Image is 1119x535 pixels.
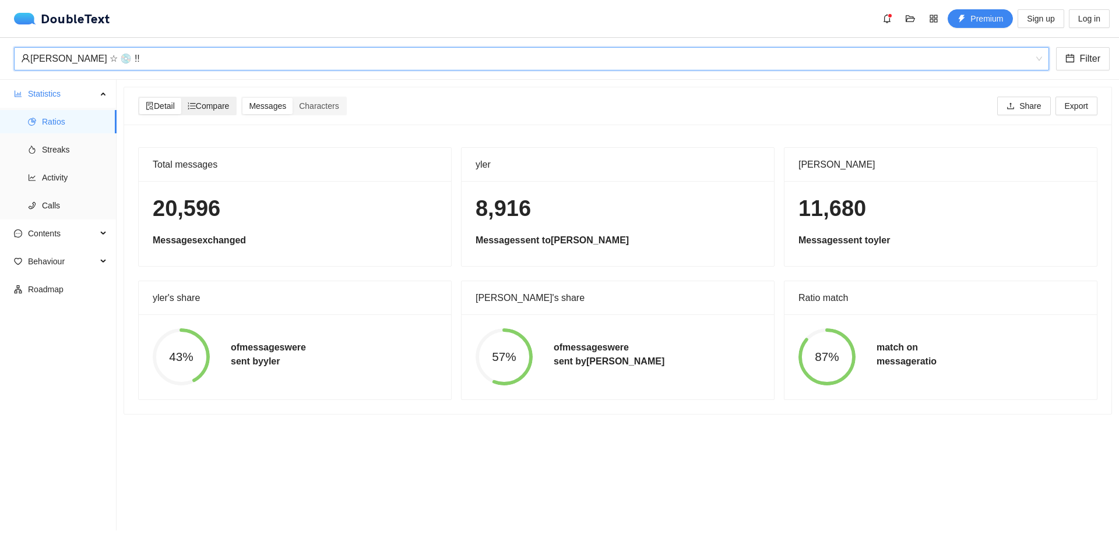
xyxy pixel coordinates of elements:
img: logo [14,13,41,24]
span: thunderbolt [958,15,966,24]
span: Detail [146,101,175,111]
span: Statistics [28,82,97,105]
span: Sign up [1027,12,1054,25]
div: yler's share [153,281,437,314]
div: [PERSON_NAME]'s share [476,281,760,314]
span: appstore [925,14,942,23]
span: fire [28,146,36,154]
span: bell [878,14,896,23]
span: Log in [1078,12,1100,25]
h5: Messages sent to yler [798,233,1083,247]
h5: Messages sent to [PERSON_NAME] [476,233,760,247]
button: folder-open [901,9,920,28]
span: Share [1019,100,1041,112]
span: leo ☆ 💿 !! [21,48,1042,70]
span: file-search [146,102,154,110]
span: folder-open [902,14,919,23]
div: [PERSON_NAME] ☆ 💿 !! [21,48,1032,70]
button: bell [878,9,896,28]
span: heart [14,257,22,265]
span: Compare [188,101,230,111]
button: Export [1055,97,1097,115]
div: [PERSON_NAME] [798,148,1083,181]
button: thunderboltPremium [948,9,1013,28]
h5: match on message ratio [877,341,937,369]
span: Contents [28,222,97,245]
span: apartment [14,285,22,293]
span: bar-chart [14,90,22,98]
h1: 8,916 [476,195,760,222]
a: logoDoubleText [14,13,110,24]
span: Filter [1079,51,1100,66]
span: Export [1065,100,1088,112]
span: line-chart [28,173,36,182]
h5: of messages were sent by yler [231,341,306,369]
span: Behaviour [28,250,97,273]
span: pie-chart [28,118,36,126]
span: Activity [42,166,107,189]
h1: 11,680 [798,195,1083,222]
span: Premium [970,12,1003,25]
h1: 20,596 [153,195,437,222]
span: Streaks [42,138,107,161]
span: phone [28,201,36,210]
span: Roadmap [28,278,107,301]
span: ordered-list [188,102,196,110]
span: calendar [1065,54,1075,65]
button: appstore [924,9,943,28]
div: yler [476,148,760,181]
h5: of messages were sent by [PERSON_NAME] [554,341,664,369]
button: uploadShare [997,97,1050,115]
span: message [14,229,22,238]
button: Log in [1069,9,1110,28]
span: upload [1007,102,1015,111]
div: DoubleText [14,13,110,24]
span: Calls [42,194,107,217]
button: calendarFilter [1056,47,1110,70]
span: 87% [798,351,856,363]
span: 43% [153,351,210,363]
span: 57% [476,351,533,363]
span: user [21,54,30,63]
span: Ratios [42,110,107,133]
div: Ratio match [798,281,1083,314]
h5: Messages exchanged [153,233,437,247]
span: Characters [299,101,339,111]
button: Sign up [1018,9,1064,28]
span: Messages [249,101,286,111]
div: Total messages [153,148,437,181]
